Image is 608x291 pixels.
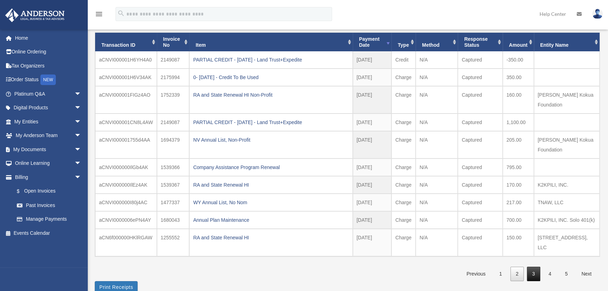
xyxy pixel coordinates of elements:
a: Past Invoices [10,198,88,212]
td: N/A [416,229,458,256]
a: Home [5,31,92,45]
span: arrow_drop_down [74,87,88,101]
td: Captured [458,51,502,69]
td: K2KPILI, INC. Solo 401(k) [534,211,600,229]
a: Digital Productsarrow_drop_down [5,101,92,115]
td: [DATE] [353,211,392,229]
td: Charge [391,86,416,114]
a: My Entitiesarrow_drop_down [5,115,92,129]
td: aCNVI000001755d4AA [95,131,157,159]
td: aCNVI000000IlGb4AK [95,159,157,176]
td: N/A [416,51,458,69]
td: 700.00 [503,211,534,229]
a: Billingarrow_drop_down [5,170,92,184]
td: aCNVI000001H6YH4A0 [95,51,157,69]
a: $Open Invoices [10,184,92,199]
td: 160.00 [503,86,534,114]
td: N/A [416,211,458,229]
th: Amount: activate to sort column ascending [503,33,534,52]
div: Company Assistance Program Renewal [193,162,349,172]
span: arrow_drop_down [74,142,88,157]
td: aCN6f000000HKlRGAW [95,229,157,256]
a: Events Calendar [5,226,92,240]
td: 1539366 [157,159,190,176]
td: [DATE] [353,194,392,211]
i: menu [95,10,103,18]
a: 3 [527,267,540,281]
td: Captured [458,114,502,131]
td: Charge [391,69,416,86]
td: [PERSON_NAME] Kokua Foundation [534,86,600,114]
span: arrow_drop_down [74,101,88,115]
td: aCNVI000000IlEz4AK [95,176,157,194]
td: Captured [458,194,502,211]
td: [DATE] [353,114,392,131]
a: Order StatusNEW [5,73,92,87]
th: Transaction ID: activate to sort column ascending [95,33,157,52]
td: 1477337 [157,194,190,211]
td: aCNVI000001H6V34AK [95,69,157,86]
td: 2149087 [157,114,190,131]
td: [STREET_ADDRESS], LLC [534,229,600,256]
a: Manage Payments [10,212,92,226]
th: Item: activate to sort column ascending [189,33,352,52]
td: aCNVI000001CN8L4AW [95,114,157,131]
div: PARTIAL CREDIT - [DATE] - Land Trust+Expedite [193,117,349,127]
td: [DATE] [353,86,392,114]
td: 350.00 [503,69,534,86]
th: Entity Name: activate to sort column ascending [534,33,600,52]
td: 1680043 [157,211,190,229]
td: [DATE] [353,51,392,69]
span: arrow_drop_down [74,170,88,185]
td: [DATE] [353,229,392,256]
a: Online Learningarrow_drop_down [5,156,92,170]
td: Captured [458,69,502,86]
td: Charge [391,176,416,194]
th: Payment Date: activate to sort column ascending [353,33,392,52]
td: 2175994 [157,69,190,86]
a: 1 [494,267,507,281]
div: WY Annual List, No Nom [193,198,349,207]
td: Charge [391,194,416,211]
td: 170.00 [503,176,534,194]
span: arrow_drop_down [74,115,88,129]
td: N/A [416,194,458,211]
td: Charge [391,114,416,131]
span: arrow_drop_down [74,129,88,143]
td: Charge [391,211,416,229]
td: TNAW, LLC [534,194,600,211]
td: aCNVI000000I80j4AC [95,194,157,211]
td: Credit [391,51,416,69]
a: Online Ordering [5,45,92,59]
td: 205.00 [503,131,534,159]
td: [DATE] [353,131,392,159]
div: RA and State Renewal HI [193,180,349,190]
td: aCNVI0000006ePN4AY [95,211,157,229]
td: [PERSON_NAME] Kokua Foundation [534,131,600,159]
td: Charge [391,229,416,256]
td: N/A [416,131,458,159]
div: PARTIAL CREDIT - [DATE] - Land Trust+Expedite [193,55,349,65]
a: menu [95,12,103,18]
div: RA and State Renewal HI Non-Profit [193,90,349,100]
th: Method: activate to sort column ascending [416,33,458,52]
div: RA and State Renewal HI [193,233,349,242]
td: 1694379 [157,131,190,159]
span: $ [21,187,24,196]
a: Tax Organizers [5,59,92,73]
td: Captured [458,131,502,159]
td: 1539367 [157,176,190,194]
td: 1752339 [157,86,190,114]
a: 2 [510,267,524,281]
i: search [117,9,125,17]
td: aCNVI000001FIGz4AO [95,86,157,114]
td: N/A [416,114,458,131]
td: [DATE] [353,159,392,176]
td: Captured [458,211,502,229]
a: My Documentsarrow_drop_down [5,142,92,156]
td: N/A [416,176,458,194]
td: N/A [416,86,458,114]
td: Captured [458,159,502,176]
td: Captured [458,86,502,114]
a: Previous [461,267,491,281]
